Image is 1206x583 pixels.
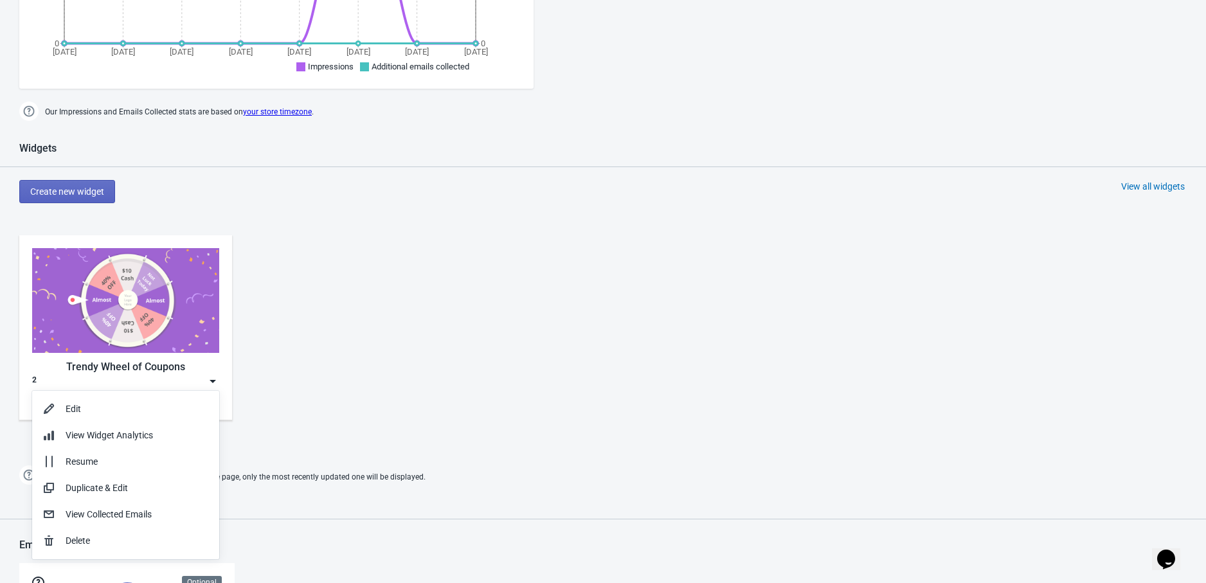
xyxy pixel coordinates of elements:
button: Resume [32,449,219,475]
tspan: [DATE] [346,47,370,57]
button: Edit [32,396,219,422]
tspan: [DATE] [464,47,488,57]
span: Our Impressions and Emails Collected stats are based on . [45,102,314,123]
img: help.png [19,102,39,121]
button: Create new widget [19,180,115,203]
tspan: [DATE] [405,47,429,57]
tspan: [DATE] [229,47,253,57]
button: View Widget Analytics [32,422,219,449]
div: 2 [32,375,37,388]
iframe: chat widget [1152,532,1193,570]
img: trendy_game.png [32,248,219,353]
div: Delete [66,534,209,548]
span: Additional emails collected [372,62,469,71]
img: help.png [19,465,39,485]
tspan: [DATE] [111,47,135,57]
div: Edit [66,402,209,416]
button: View Collected Emails [32,501,219,528]
span: Create new widget [30,186,104,197]
div: Duplicate & Edit [66,481,209,495]
div: View all widgets [1121,180,1185,193]
span: Impressions [308,62,354,71]
tspan: [DATE] [287,47,311,57]
tspan: 0 [481,39,485,48]
div: View Collected Emails [66,508,209,521]
img: dropdown.png [206,375,219,388]
div: Trendy Wheel of Coupons [32,359,219,375]
tspan: [DATE] [53,47,76,57]
a: your store timezone [243,107,312,116]
div: Resume [66,455,209,469]
span: View Widget Analytics [66,430,153,440]
tspan: [DATE] [170,47,194,57]
tspan: 0 [55,39,59,48]
button: Delete [32,528,219,554]
span: If two Widgets are enabled and targeting the same page, only the most recently updated one will b... [45,467,426,488]
button: Duplicate & Edit [32,475,219,501]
